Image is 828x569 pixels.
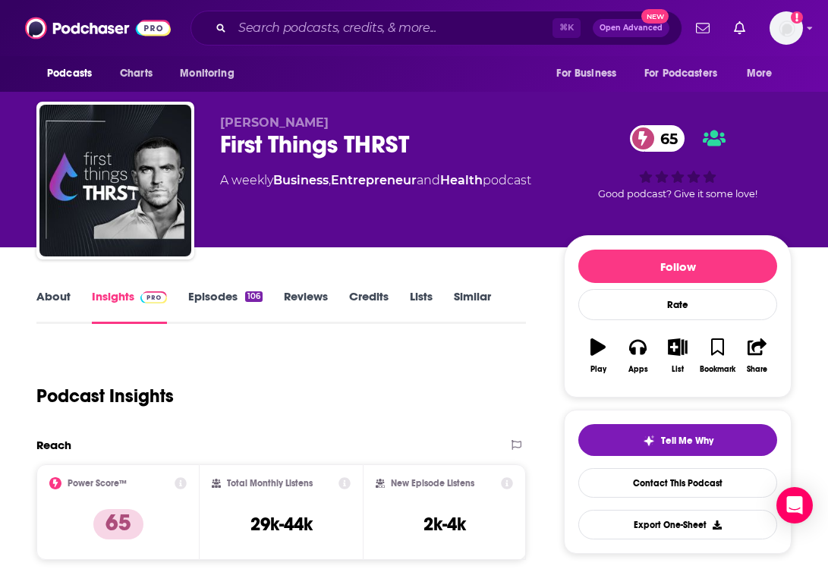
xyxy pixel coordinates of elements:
p: 65 [93,509,143,539]
div: Open Intercom Messenger [776,487,813,523]
h3: 29k-44k [250,513,313,536]
a: Reviews [284,289,328,324]
h2: Power Score™ [68,478,127,489]
button: Play [578,329,618,383]
input: Search podcasts, credits, & more... [232,16,553,40]
img: User Profile [770,11,803,45]
a: Similar [454,289,491,324]
h2: Reach [36,438,71,452]
div: Apps [628,365,648,374]
h1: Podcast Insights [36,385,174,407]
button: open menu [36,59,112,88]
div: Rate [578,289,777,320]
div: A weekly podcast [220,171,531,190]
button: open menu [634,59,739,88]
span: Podcasts [47,63,92,84]
span: , [329,173,331,187]
span: New [641,9,669,24]
button: Follow [578,250,777,283]
img: First Things THRST [39,105,191,256]
div: Search podcasts, credits, & more... [190,11,682,46]
a: 65 [630,125,685,152]
span: For Business [556,63,616,84]
img: tell me why sparkle [643,435,655,447]
a: Health [440,173,483,187]
a: Credits [349,289,389,324]
button: open menu [169,59,253,88]
button: List [658,329,697,383]
button: Bookmark [697,329,737,383]
span: Tell Me Why [661,435,713,447]
a: Show notifications dropdown [690,15,716,41]
a: Show notifications dropdown [728,15,751,41]
h2: New Episode Listens [391,478,474,489]
button: open menu [736,59,792,88]
a: Charts [110,59,162,88]
a: Entrepreneur [331,173,417,187]
button: Apps [618,329,657,383]
div: 65Good podcast? Give it some love! [564,115,792,209]
span: Open Advanced [600,24,663,32]
svg: Add a profile image [791,11,803,24]
a: Lists [410,289,433,324]
button: Show profile menu [770,11,803,45]
span: Logged in as kkade [770,11,803,45]
span: Good podcast? Give it some love! [598,188,757,200]
div: Share [747,365,767,374]
button: Share [738,329,777,383]
button: Open AdvancedNew [593,19,669,37]
span: Monitoring [180,63,234,84]
h3: 2k-4k [423,513,466,536]
div: List [672,365,684,374]
h2: Total Monthly Listens [227,478,313,489]
button: open menu [546,59,635,88]
a: Episodes106 [188,289,263,324]
button: Export One-Sheet [578,510,777,539]
span: ⌘ K [553,18,581,38]
div: Play [590,365,606,374]
img: Podchaser Pro [140,291,167,303]
a: Business [273,173,329,187]
span: [PERSON_NAME] [220,115,329,130]
span: More [747,63,773,84]
img: Podchaser - Follow, Share and Rate Podcasts [25,14,171,42]
span: 65 [645,125,685,152]
span: and [417,173,440,187]
div: Bookmark [700,365,735,374]
a: About [36,289,71,324]
button: tell me why sparkleTell Me Why [578,424,777,456]
a: Contact This Podcast [578,468,777,498]
a: InsightsPodchaser Pro [92,289,167,324]
span: For Podcasters [644,63,717,84]
div: 106 [245,291,263,302]
span: Charts [120,63,153,84]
